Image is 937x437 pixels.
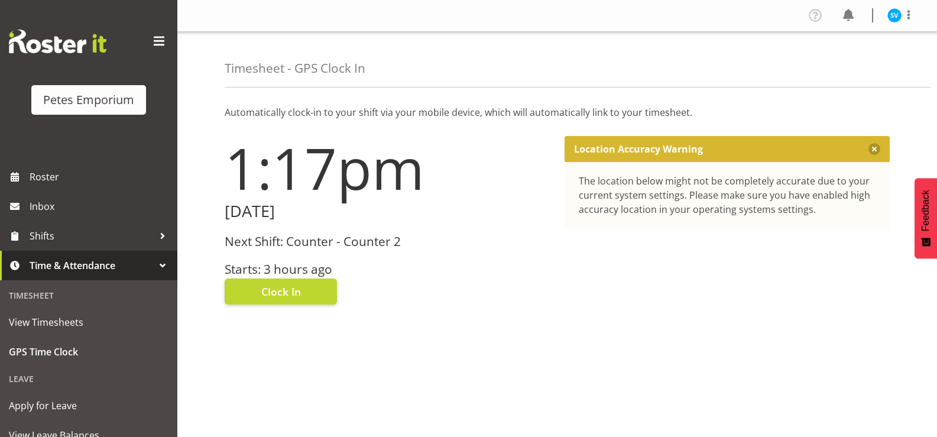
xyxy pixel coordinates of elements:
h3: Starts: 3 hours ago [225,263,550,276]
span: Feedback [920,190,931,231]
div: The location below might not be completely accurate due to your current system settings. Please m... [579,174,876,216]
button: Feedback - Show survey [915,178,937,258]
a: GPS Time Clock [3,337,174,367]
span: Time & Attendance [30,257,154,274]
span: Roster [30,168,171,186]
h1: 1:17pm [225,136,550,200]
p: Location Accuracy Warning [574,143,703,155]
div: Leave [3,367,174,391]
div: Timesheet [3,283,174,307]
span: Apply for Leave [9,397,168,415]
a: View Timesheets [3,307,174,337]
img: sasha-vandervalk6911.jpg [887,8,902,22]
button: Close message [868,143,880,155]
h3: Next Shift: Counter - Counter 2 [225,235,550,248]
span: GPS Time Clock [9,343,168,361]
p: Automatically clock-in to your shift via your mobile device, which will automatically link to you... [225,105,890,119]
span: Shifts [30,227,154,245]
h4: Timesheet - GPS Clock In [225,61,365,75]
img: Rosterit website logo [9,30,106,53]
a: Apply for Leave [3,391,174,420]
span: Clock In [261,284,301,299]
button: Clock In [225,279,337,305]
h2: [DATE] [225,202,550,221]
div: Petes Emporium [43,91,134,109]
span: Inbox [30,198,171,215]
span: View Timesheets [9,313,168,331]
